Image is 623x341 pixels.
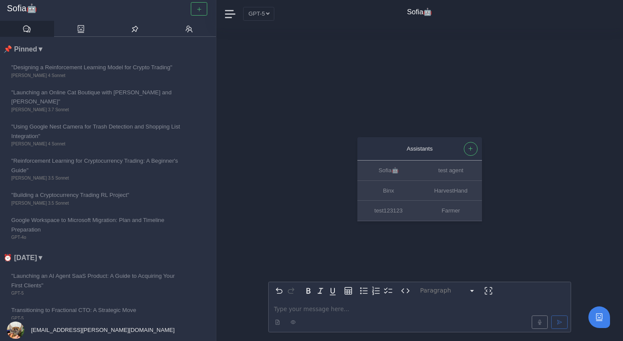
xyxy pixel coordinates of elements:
button: Italic [315,285,327,297]
span: "Launching an Online Cat Boutique with [PERSON_NAME] and [PERSON_NAME]" [11,88,185,106]
button: Binx [357,181,420,201]
span: [PERSON_NAME] 3.5 Sonnet [11,200,185,207]
span: GPT-5 [11,315,185,322]
button: Check list [382,285,394,297]
button: Bulleted list [358,285,370,297]
div: toggle group [358,285,394,297]
button: HarvestHand [420,181,482,201]
span: [EMAIL_ADDRESS][PERSON_NAME][DOMAIN_NAME] [29,327,175,333]
li: 📌 Pinned ▼ [3,44,216,55]
span: "Launching an AI Agent SaaS Product: A Guide to Acquiring Your First Clients" [11,271,185,290]
span: "Building a Cryptocurrency Trading RL Project" [11,190,185,199]
li: ⏰ [DATE] ▼ [3,252,216,264]
button: Sofia🤖 [357,161,420,181]
button: Block type [417,285,479,297]
button: test123123 [357,201,420,221]
span: GPT-4o [11,234,185,241]
button: Undo ⌘Z [273,285,285,297]
span: [PERSON_NAME] 4 Sonnet [11,141,185,148]
span: [PERSON_NAME] 4 Sonnet [11,72,185,79]
span: Transitioning to Fractional CTO: A Strategic Move [11,306,185,315]
a: Sofia🤖 [7,3,209,14]
button: Farmer [420,201,482,221]
span: [PERSON_NAME] 3.7 Sonnet [11,106,185,113]
span: "Designing a Reinforcement Learning Model for Crypto Trading" [11,63,185,72]
span: [PERSON_NAME] 3.5 Sonnet [11,175,185,182]
button: Bold [302,285,315,297]
span: GPT-5 [11,290,185,297]
div: Assistants [366,144,473,153]
span: "Using Google Nest Camera for Trash Detection and Shopping List Integration" [11,122,185,141]
button: test agent [420,161,482,181]
button: Inline code format [399,285,411,297]
button: GPT-5 [243,7,274,20]
span: Google Workspace to Microsoft Migration: Plan and Timeline Preparation [11,216,185,234]
span: "Reinforcement Learning for Cryptocurrency Trading: A Beginner's Guide" [11,156,185,175]
div: editable markdown [269,299,571,332]
button: Numbered list [370,285,382,297]
h4: Sofia🤖 [407,8,433,16]
button: Underline [327,285,339,297]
